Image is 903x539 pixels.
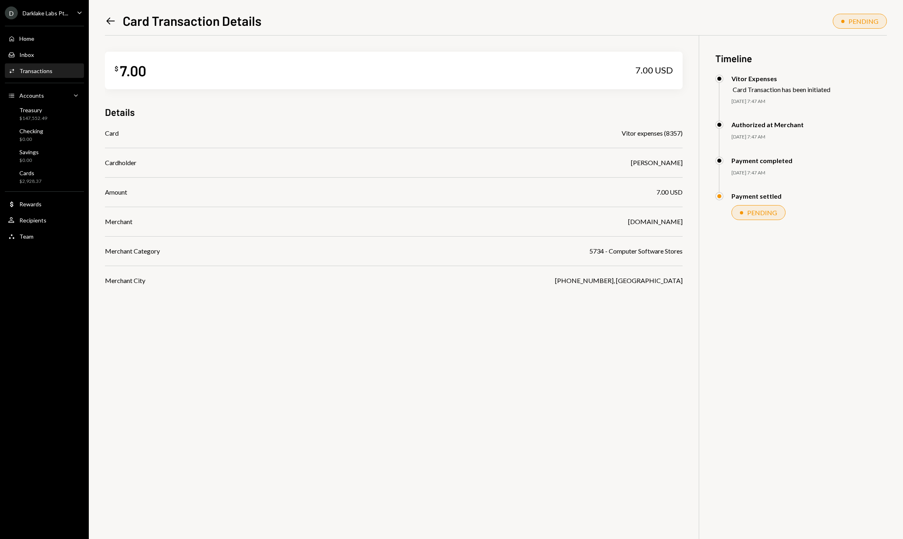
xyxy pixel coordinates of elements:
div: 7.00 USD [635,65,673,76]
div: $147,552.49 [19,115,47,122]
div: [PHONE_NUMBER], [GEOGRAPHIC_DATA] [555,276,683,285]
a: Transactions [5,63,84,78]
div: Payment completed [731,157,792,164]
div: Payment settled [731,192,781,200]
h3: Details [105,105,135,119]
div: Merchant [105,217,132,227]
div: [DATE] 7:47 AM [731,170,887,176]
div: Darklake Labs Pt... [23,10,68,17]
div: Recipients [19,217,46,224]
div: Team [19,233,34,240]
div: $0.00 [19,157,39,164]
div: [DOMAIN_NAME] [628,217,683,227]
a: Accounts [5,88,84,103]
div: PENDING [747,209,777,216]
h1: Card Transaction Details [123,13,262,29]
a: Recipients [5,213,84,227]
a: Checking$0.00 [5,125,84,145]
a: Rewards [5,197,84,211]
div: Amount [105,187,127,197]
div: Card Transaction has been initiated [733,86,830,93]
div: 5734 - Computer Software Stores [589,246,683,256]
div: Card [105,128,119,138]
div: [DATE] 7:47 AM [731,134,887,141]
a: Cards$2,928.37 [5,167,84,187]
div: 7.00 USD [656,187,683,197]
div: Rewards [19,201,42,208]
div: Cardholder [105,158,136,168]
div: Merchant Category [105,246,160,256]
div: Home [19,35,34,42]
div: Merchant City [105,276,145,285]
div: Inbox [19,51,34,58]
div: [PERSON_NAME] [631,158,683,168]
div: Authorized at Merchant [731,121,804,128]
div: Cards [19,170,42,176]
h3: Timeline [715,52,887,65]
a: Treasury$147,552.49 [5,104,84,124]
div: $0.00 [19,136,43,143]
a: Inbox [5,47,84,62]
div: $ [115,65,118,73]
div: Accounts [19,92,44,99]
div: Vitor expenses (8357) [622,128,683,138]
div: [DATE] 7:47 AM [731,98,887,105]
div: Transactions [19,67,52,74]
a: Home [5,31,84,46]
div: Vitor Expenses [731,75,830,82]
div: Checking [19,128,43,134]
a: Savings$0.00 [5,146,84,166]
div: $2,928.37 [19,178,42,185]
div: PENDING [849,17,878,25]
div: 7.00 [120,61,146,80]
div: Treasury [19,107,47,113]
div: Savings [19,149,39,155]
a: Team [5,229,84,243]
div: D [5,6,18,19]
